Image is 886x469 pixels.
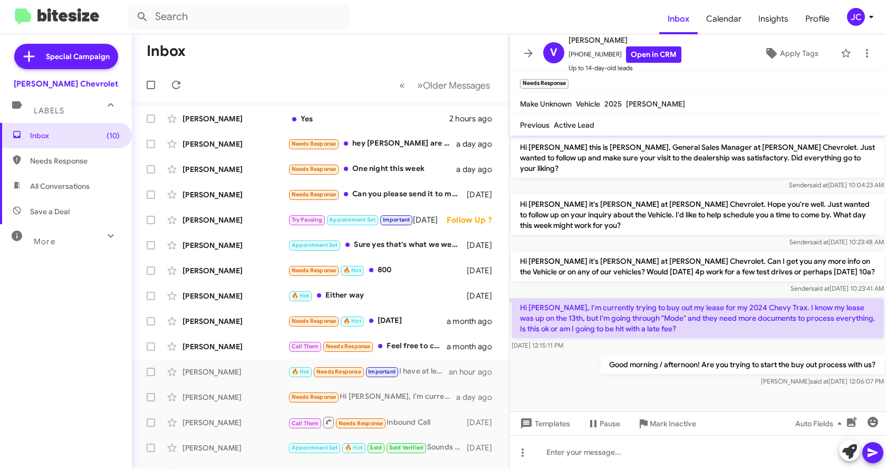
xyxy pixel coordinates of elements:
span: Previous [520,120,550,130]
div: [PERSON_NAME] [182,367,288,377]
div: [PERSON_NAME] Chevrolet [14,79,118,89]
div: a day ago [456,139,500,149]
span: 🔥 Hot [292,292,310,299]
span: Important [383,216,410,223]
p: Hi [PERSON_NAME] this is [PERSON_NAME], General Sales Manager at [PERSON_NAME] Chevrolet. Just wa... [512,138,884,178]
button: Templates [509,414,579,433]
span: [PHONE_NUMBER] [569,46,681,63]
input: Search [128,4,349,30]
button: JC [838,8,874,26]
span: Call Them [292,420,319,427]
span: Sender [DATE] 10:23:48 AM [789,238,884,246]
span: Active Lead [554,120,594,130]
span: 🔥 Hot [343,267,361,274]
div: Follow Up ? [447,215,500,225]
div: [PERSON_NAME] [182,291,288,301]
button: Pause [579,414,629,433]
a: Special Campaign [14,44,118,69]
span: Make Unknown [520,99,572,109]
span: Mark Inactive [650,414,696,433]
span: Special Campaign [46,51,110,62]
span: Needs Response [292,140,336,147]
span: Needs Response [339,420,383,427]
div: hey [PERSON_NAME] are you available [DATE] for me to stop in to take a look at the transit van or... [288,138,456,150]
span: [DATE] 12:15:11 PM [512,341,563,349]
span: Try Pausing [292,216,322,223]
div: [PERSON_NAME] [182,417,288,428]
span: Appointment Set [329,216,375,223]
span: « [399,79,405,92]
a: Insights [750,4,797,34]
span: Needs Response [292,191,336,198]
a: Open in CRM [626,46,681,63]
span: 🔥 Hot [292,368,310,375]
div: [PERSON_NAME] [182,139,288,149]
span: Save a Deal [30,206,70,217]
span: Needs Response [316,368,361,375]
span: said at [810,181,828,189]
span: 🔥 Hot [345,444,363,451]
span: [PERSON_NAME] [569,34,681,46]
span: 🔥 Hot [343,318,361,324]
span: Appointment Set [292,444,338,451]
a: Calendar [698,4,750,34]
button: Apply Tags [746,44,835,63]
div: a month ago [447,341,500,352]
span: Older Messages [423,80,490,91]
div: [DATE] [466,291,500,301]
div: Yes [288,113,449,124]
span: Appointment Set [292,242,338,248]
div: Hi [PERSON_NAME], I'm currently trying to buy out my lease for my 2024 Chevy Trax. I know my leas... [288,391,456,403]
span: [PERSON_NAME] [626,99,685,109]
span: Important [368,368,396,375]
div: [PERSON_NAME] [182,265,288,276]
span: Labels [34,106,64,116]
div: Inbound Call [288,416,466,429]
span: Needs Response [30,156,120,166]
div: [DATE] [466,240,500,251]
span: Needs Response [326,343,371,350]
span: Needs Response [292,267,336,274]
div: 800 [288,264,466,276]
div: Yes-- [DATE]-lol-- Thank you!! [288,214,413,226]
div: I have at least hunda 2025 a Costco executive [288,366,449,378]
span: said at [810,238,829,246]
div: a day ago [456,164,500,175]
div: [PERSON_NAME] [182,443,288,453]
span: Sold [370,444,382,451]
p: Hi [PERSON_NAME] it's [PERSON_NAME] at [PERSON_NAME] Chevrolet. Can I get you any more info on th... [512,252,884,281]
div: JC [847,8,865,26]
span: said at [811,284,830,292]
span: Profile [797,4,838,34]
div: One night this week [288,163,456,175]
span: Needs Response [292,318,336,324]
div: [PERSON_NAME] [182,113,288,124]
div: [PERSON_NAME] [182,392,288,403]
h1: Inbox [147,43,186,60]
span: Templates [518,414,570,433]
div: [DATE] [466,417,500,428]
div: [PERSON_NAME] [182,189,288,200]
span: » [417,79,423,92]
span: Needs Response [292,394,336,400]
span: Vehicle [576,99,600,109]
p: Hi [PERSON_NAME] it's [PERSON_NAME] at [PERSON_NAME] Chevrolet. Hope you're well. Just wanted to ... [512,195,884,235]
div: [DATE] [466,443,500,453]
div: [PERSON_NAME] [182,164,288,175]
div: Can you please send it to me let me take a look thank you [288,188,466,200]
div: [PERSON_NAME] [182,215,288,225]
div: [DATE] [466,265,500,276]
span: Call Them [292,343,319,350]
button: Auto Fields [787,414,854,433]
div: Either way [288,290,466,302]
span: said at [810,377,829,385]
span: Up to 14-day-old leads [569,63,681,73]
div: [DATE] [466,189,500,200]
span: Pause [600,414,620,433]
div: Feel free to call me if you'd like I don't have time to come into the dealership [288,340,447,352]
nav: Page navigation example [393,74,496,96]
span: Inbox [30,130,120,141]
span: V [550,44,557,61]
span: Sender [DATE] 10:23:41 AM [791,284,884,292]
span: [PERSON_NAME] [DATE] 12:06:07 PM [761,377,884,385]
